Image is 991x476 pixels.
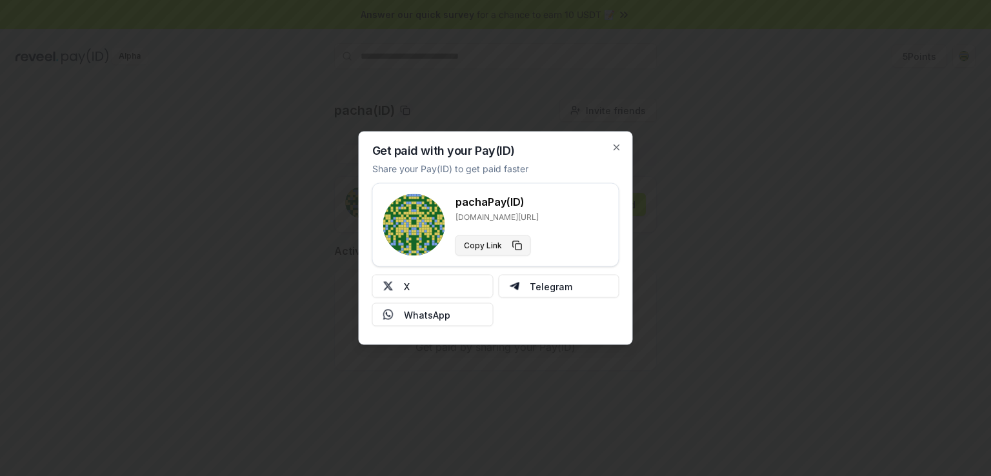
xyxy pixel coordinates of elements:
[455,235,531,256] button: Copy Link
[509,281,519,292] img: Telegram
[498,275,619,298] button: Telegram
[383,281,394,292] img: X
[455,212,539,223] p: [DOMAIN_NAME][URL]
[372,145,515,157] h2: Get paid with your Pay(ID)
[372,162,528,175] p: Share your Pay(ID) to get paid faster
[383,310,394,320] img: Whatsapp
[455,194,539,210] h3: pacha Pay(ID)
[372,303,494,326] button: WhatsApp
[372,275,494,298] button: X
